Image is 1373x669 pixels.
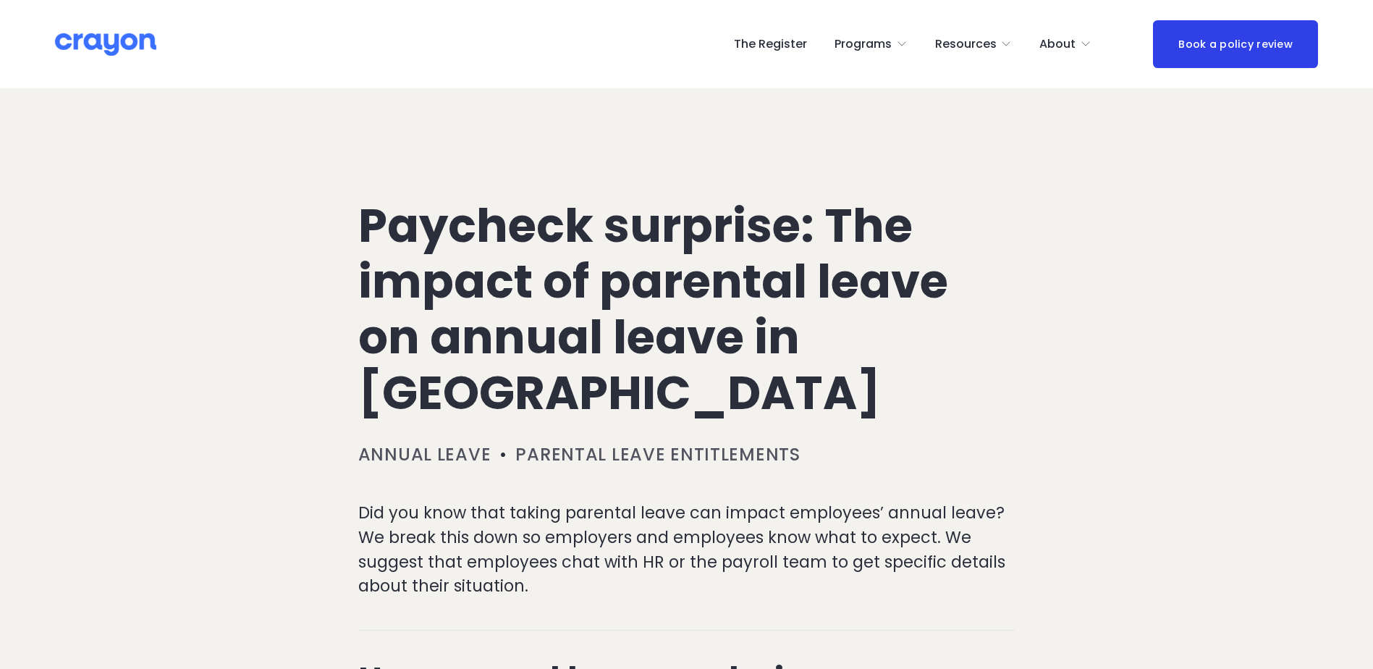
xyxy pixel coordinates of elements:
a: folder dropdown [935,33,1013,56]
a: The Register [734,33,807,56]
p: Did you know that taking parental leave can impact employees’ annual leave? We break this down so... [358,501,1015,598]
a: Annual leave [358,442,491,466]
a: folder dropdown [835,33,908,56]
span: Programs [835,34,892,55]
span: About [1039,34,1076,55]
span: Resources [935,34,997,55]
a: Book a policy review [1153,20,1318,67]
a: Parental leave entitlements [515,442,800,466]
img: Crayon [55,32,156,57]
h1: Paycheck surprise: The impact of parental leave on annual leave in [GEOGRAPHIC_DATA] [358,198,1015,421]
a: folder dropdown [1039,33,1091,56]
iframe: Tidio Chat [1171,576,1366,644]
